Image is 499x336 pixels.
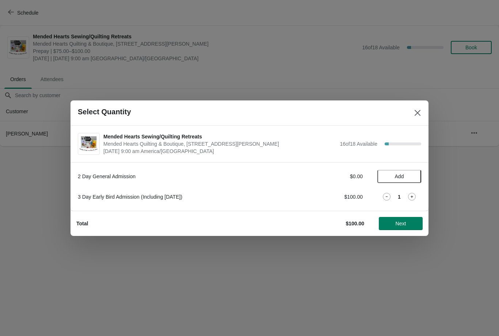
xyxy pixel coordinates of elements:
div: $0.00 [295,173,363,180]
button: Close [411,106,424,119]
span: Add [395,173,404,179]
span: Mended Hearts Quilting & Boutique, [STREET_ADDRESS][PERSON_NAME] [103,140,336,148]
h2: Select Quantity [78,108,131,116]
button: Add [377,170,421,183]
strong: $100.00 [346,221,364,226]
div: 3 Day Early Bird Admission (Including [DATE]) [78,193,281,201]
strong: 1 [398,193,401,201]
span: Next [396,221,406,226]
span: [DATE] 9:00 am America/[GEOGRAPHIC_DATA] [103,148,336,155]
div: $100.00 [295,193,363,201]
img: Mended Hearts Sewing/Quilting Retreats | Mended Hearts Quilting & Boutique, 330th Street, Ellswor... [78,135,99,153]
strong: Total [76,221,88,226]
div: 2 Day General Admission [78,173,281,180]
span: 16 of 18 Available [340,141,377,147]
span: Mended Hearts Sewing/Quilting Retreats [103,133,336,140]
button: Next [379,217,423,230]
